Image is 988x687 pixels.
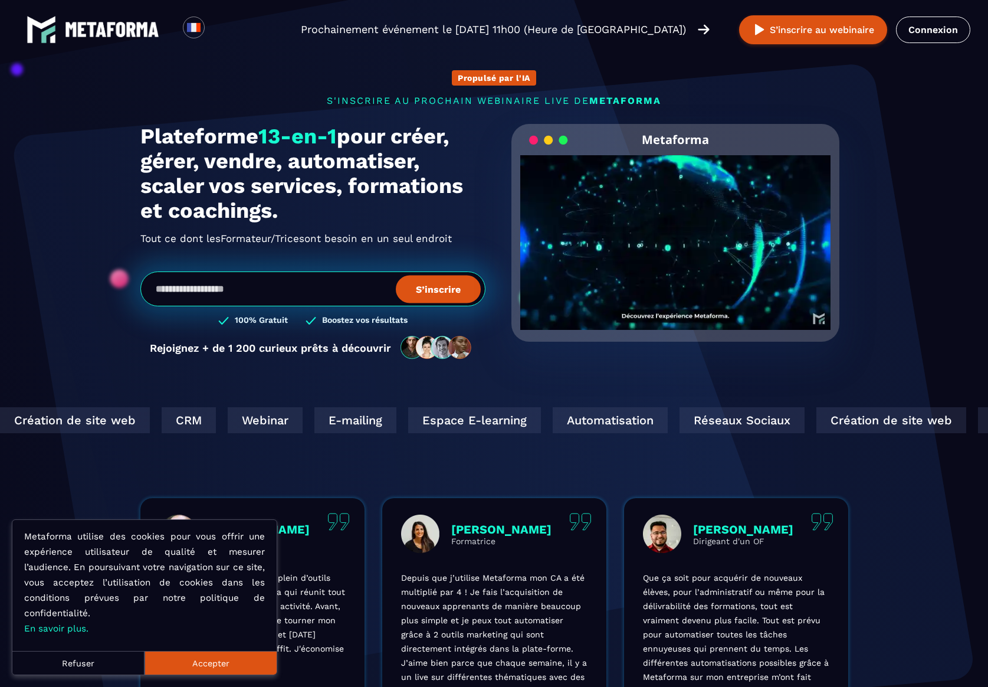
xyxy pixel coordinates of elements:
div: Espace E-learning [406,407,539,433]
p: [PERSON_NAME] [451,522,552,536]
img: profile [159,515,198,553]
img: community-people [397,335,476,360]
p: Dirigeant d'un OF [693,536,793,546]
img: logo [65,22,159,37]
h2: Tout ce dont les ont besoin en un seul endroit [140,229,485,248]
button: Accepter [145,651,277,675]
h3: Boostez vos résultats [322,315,408,326]
p: [PERSON_NAME] [693,522,793,536]
div: E-mailing [312,407,394,433]
p: Metaforma utilise des cookies pour vous offrir une expérience utilisateur de qualité et mesurer l... [24,529,265,636]
div: Réseaux Sociaux [677,407,802,433]
img: quote [811,513,833,531]
div: Création de site web [814,407,964,433]
img: checked [218,315,229,326]
img: fr [186,20,201,35]
span: METAFORMA [589,95,661,106]
div: Search for option [205,17,234,42]
h1: Plateforme pour créer, gérer, vendre, automatiser, scaler vos services, formations et coachings. [140,124,485,223]
img: arrow-right [698,23,710,36]
img: logo [27,15,56,44]
div: Automatisation [550,407,665,433]
a: Connexion [896,17,970,43]
img: profile [401,515,439,553]
p: Rejoignez + de 1 200 curieux prêts à découvrir [150,342,391,354]
video: Your browser does not support the video tag. [520,155,831,310]
a: En savoir plus. [24,623,88,634]
h3: 100% Gratuit [235,315,288,326]
input: Search for option [215,22,224,37]
img: profile [643,515,681,553]
p: Propulsé par l'IA [458,73,530,83]
button: Refuser [12,651,145,675]
span: Formateur/Trices [221,229,304,248]
img: quote [569,513,592,531]
img: loading [529,135,568,146]
button: S’inscrire au webinaire [739,15,887,44]
p: Prochainement événement le [DATE] 11h00 (Heure de [GEOGRAPHIC_DATA]) [301,21,686,38]
img: checked [306,315,316,326]
div: Webinar [225,407,300,433]
h2: Metaforma [642,124,709,155]
div: CRM [159,407,214,433]
img: play [752,22,767,37]
img: quote [327,513,350,531]
p: Formatrice [451,536,552,546]
button: S’inscrire [396,275,481,303]
span: 13-en-1 [258,124,337,149]
p: s'inscrire au prochain webinaire live de [140,95,848,106]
